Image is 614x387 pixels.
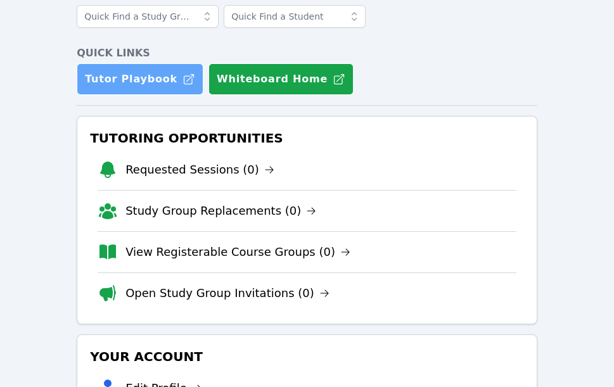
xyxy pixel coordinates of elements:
a: Study Group Replacements (0) [125,202,316,220]
a: Open Study Group Invitations (0) [125,284,329,302]
a: Tutor Playbook [77,63,203,95]
input: Quick Find a Student [224,5,366,28]
h4: Quick Links [77,46,537,61]
a: Requested Sessions (0) [125,161,274,179]
a: View Registerable Course Groups (0) [125,243,350,261]
h3: Tutoring Opportunities [87,127,527,149]
input: Quick Find a Study Group [77,5,219,28]
h3: Your Account [87,345,527,368]
button: Whiteboard Home [208,63,354,95]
